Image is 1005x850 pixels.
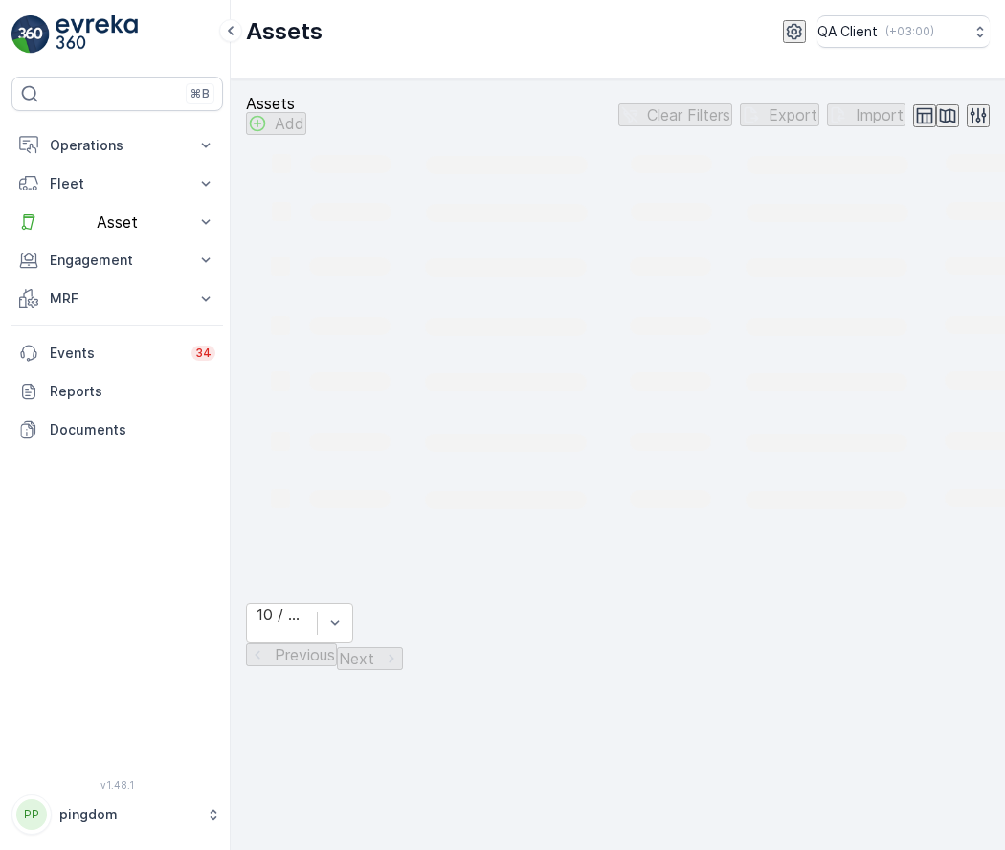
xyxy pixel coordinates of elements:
[769,106,817,123] p: Export
[246,95,306,112] p: Assets
[885,24,934,39] p: ( +03:00 )
[827,103,905,126] button: Import
[817,15,990,48] button: QA Client(+03:00)
[257,606,307,623] div: 10 / Page
[50,213,185,231] p: Asset
[856,106,904,123] p: Import
[339,650,374,667] p: Next
[59,805,196,824] p: pingdom
[275,115,304,132] p: Add
[11,15,50,54] img: logo
[190,86,210,101] p: ⌘B
[56,15,138,54] img: logo_light-DOdMpM7g.png
[50,174,185,193] p: Fleet
[275,646,335,663] p: Previous
[11,794,223,835] button: PPpingdom
[50,344,180,363] p: Events
[11,411,223,449] a: Documents
[11,203,223,241] button: Asset
[11,334,223,372] a: Events34
[246,643,337,666] button: Previous
[740,103,819,126] button: Export
[647,106,730,123] p: Clear Filters
[50,251,185,270] p: Engagement
[618,103,732,126] button: Clear Filters
[246,112,306,135] button: Add
[50,420,215,439] p: Documents
[246,16,323,47] p: Assets
[11,126,223,165] button: Operations
[50,289,185,308] p: MRF
[11,241,223,280] button: Engagement
[50,382,215,401] p: Reports
[817,22,878,41] p: QA Client
[50,136,185,155] p: Operations
[11,165,223,203] button: Fleet
[11,280,223,318] button: MRF
[11,372,223,411] a: Reports
[337,647,403,670] button: Next
[195,346,212,361] p: 34
[11,779,223,791] span: v 1.48.1
[16,799,47,830] div: PP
